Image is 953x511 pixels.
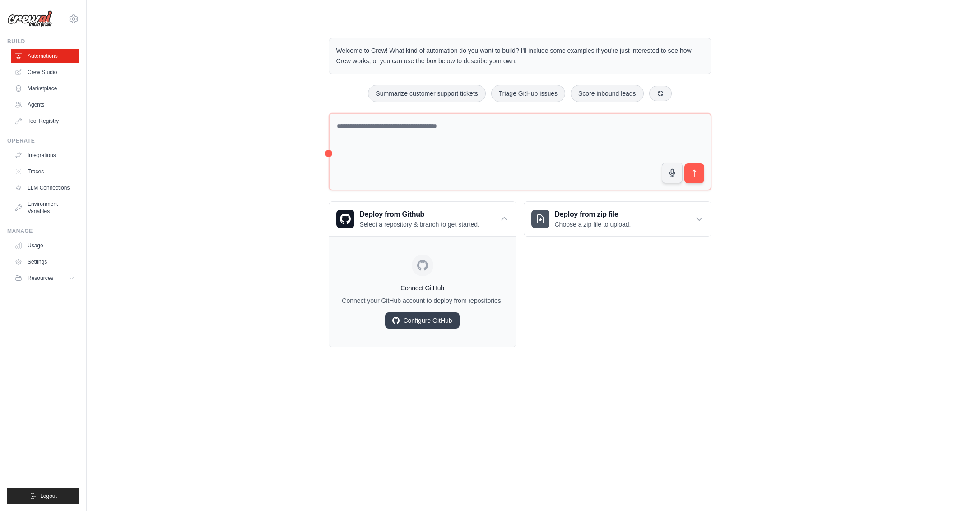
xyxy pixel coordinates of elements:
a: Marketplace [11,81,79,96]
a: Settings [11,255,79,269]
p: Choose a zip file to upload. [555,220,631,229]
a: Usage [11,238,79,253]
a: Automations [11,49,79,63]
a: LLM Connections [11,181,79,195]
p: Welcome to Crew! What kind of automation do you want to build? I'll include some examples if you'... [336,46,704,66]
div: Operate [7,137,79,144]
a: Agents [11,98,79,112]
a: Integrations [11,148,79,163]
button: Resources [11,271,79,285]
span: Logout [40,492,57,500]
button: Triage GitHub issues [491,85,565,102]
button: Summarize customer support tickets [368,85,485,102]
span: Resources [28,274,53,282]
div: Manage [7,228,79,235]
img: Logo [7,10,52,28]
a: Configure GitHub [385,312,459,329]
button: Logout [7,488,79,504]
h3: Deploy from zip file [555,209,631,220]
a: Environment Variables [11,197,79,218]
button: Score inbound leads [571,85,644,102]
p: Select a repository & branch to get started. [360,220,479,229]
div: Build [7,38,79,45]
p: Connect your GitHub account to deploy from repositories. [336,296,509,305]
h4: Connect GitHub [336,283,509,293]
h3: Deploy from Github [360,209,479,220]
a: Crew Studio [11,65,79,79]
a: Tool Registry [11,114,79,128]
a: Traces [11,164,79,179]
